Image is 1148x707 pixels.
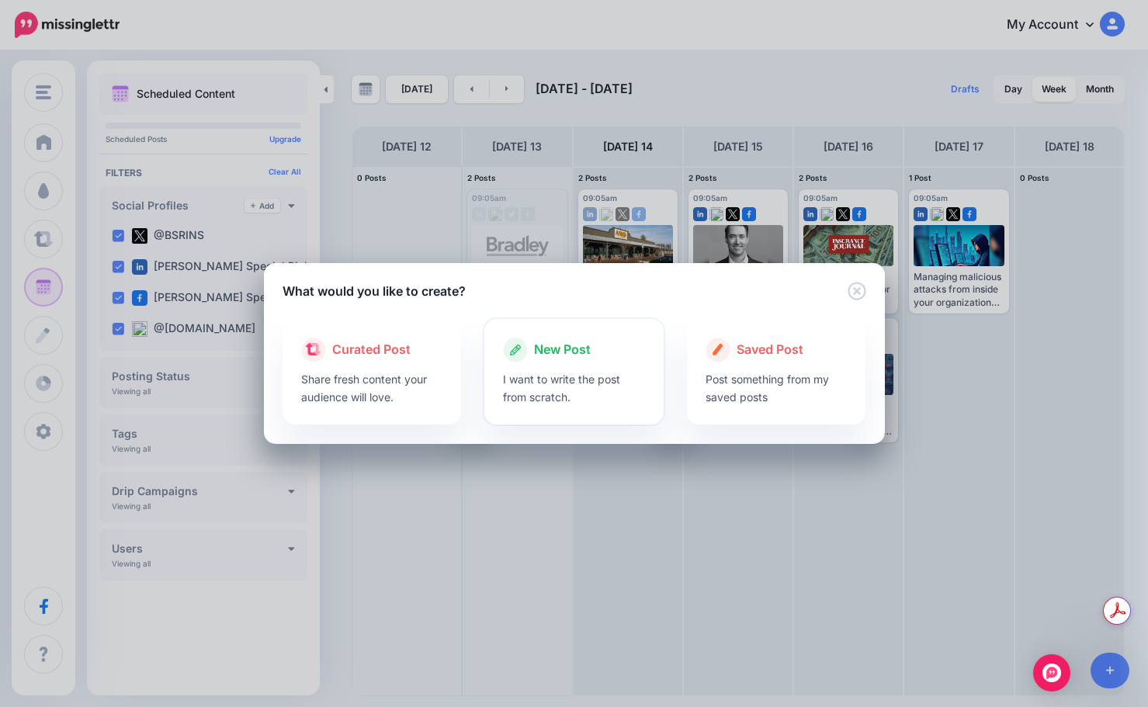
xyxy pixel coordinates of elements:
[301,370,443,406] p: Share fresh content your audience will love.
[737,340,803,360] span: Saved Post
[848,282,866,301] button: Close
[283,282,466,300] h5: What would you like to create?
[713,343,724,355] img: create.png
[706,370,848,406] p: Post something from my saved posts
[332,340,411,360] span: Curated Post
[503,370,645,406] p: I want to write the post from scratch.
[534,340,591,360] span: New Post
[1033,654,1070,691] div: Open Intercom Messenger
[306,343,321,355] img: curate.png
